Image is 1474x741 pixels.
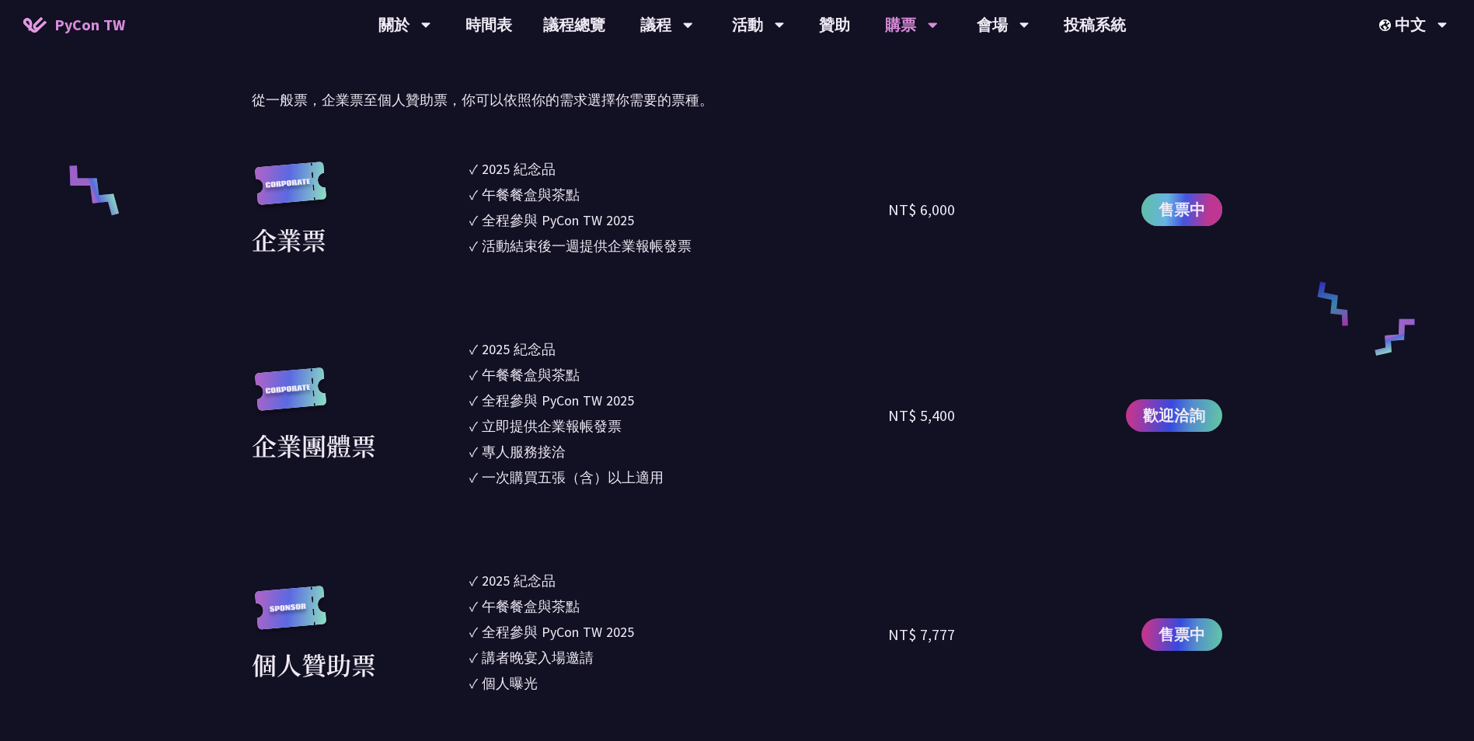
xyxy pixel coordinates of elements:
div: 午餐餐盒與茶點 [482,364,580,385]
li: ✓ [469,673,889,694]
li: ✓ [469,158,889,179]
img: corporate.a587c14.svg [252,162,329,221]
li: ✓ [469,596,889,617]
li: ✓ [469,441,889,462]
li: ✓ [469,416,889,437]
img: sponsor.43e6a3a.svg [252,586,329,645]
img: corporate.a587c14.svg [252,367,329,427]
div: 企業團體票 [252,426,376,464]
a: 歡迎洽詢 [1126,399,1222,432]
span: 售票中 [1159,198,1205,221]
div: 2025 紀念品 [482,158,556,179]
div: 午餐餐盒與茶點 [482,596,580,617]
div: 講者晚宴入場邀請 [482,647,594,668]
img: Locale Icon [1379,19,1395,31]
li: ✓ [469,339,889,360]
div: 全程參與 PyCon TW 2025 [482,621,634,642]
a: 售票中 [1141,193,1222,226]
li: ✓ [469,467,889,488]
div: NT$ 5,400 [888,404,955,427]
div: 2025 紀念品 [482,339,556,360]
li: ✓ [469,621,889,642]
div: 企業票 [252,221,326,258]
li: ✓ [469,235,889,256]
li: ✓ [469,647,889,668]
div: 立即提供企業報帳發票 [482,416,622,437]
div: 2025 紀念品 [482,570,556,591]
div: 一次購買五張（含）以上適用 [482,467,664,488]
li: ✓ [469,570,889,591]
div: 個人曝光 [482,673,538,694]
li: ✓ [469,364,889,385]
span: 歡迎洽詢 [1143,404,1205,427]
div: 午餐餐盒與茶點 [482,184,580,205]
span: 售票中 [1159,623,1205,646]
div: 個人贊助票 [252,645,376,683]
div: 全程參與 PyCon TW 2025 [482,210,634,231]
li: ✓ [469,184,889,205]
a: 售票中 [1141,618,1222,651]
li: ✓ [469,210,889,231]
div: 活動結束後一週提供企業報帳發票 [482,235,692,256]
div: NT$ 6,000 [888,198,955,221]
img: Home icon of PyCon TW 2025 [23,17,47,33]
div: 專人服務接洽 [482,441,566,462]
div: NT$ 7,777 [888,623,955,646]
li: ✓ [469,390,889,411]
span: PyCon TW [54,13,125,37]
a: PyCon TW [8,5,141,44]
p: 從一般票，企業票至個人贊助票，你可以依照你的需求選擇你需要的票種。 [252,89,1222,112]
div: 全程參與 PyCon TW 2025 [482,390,634,411]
